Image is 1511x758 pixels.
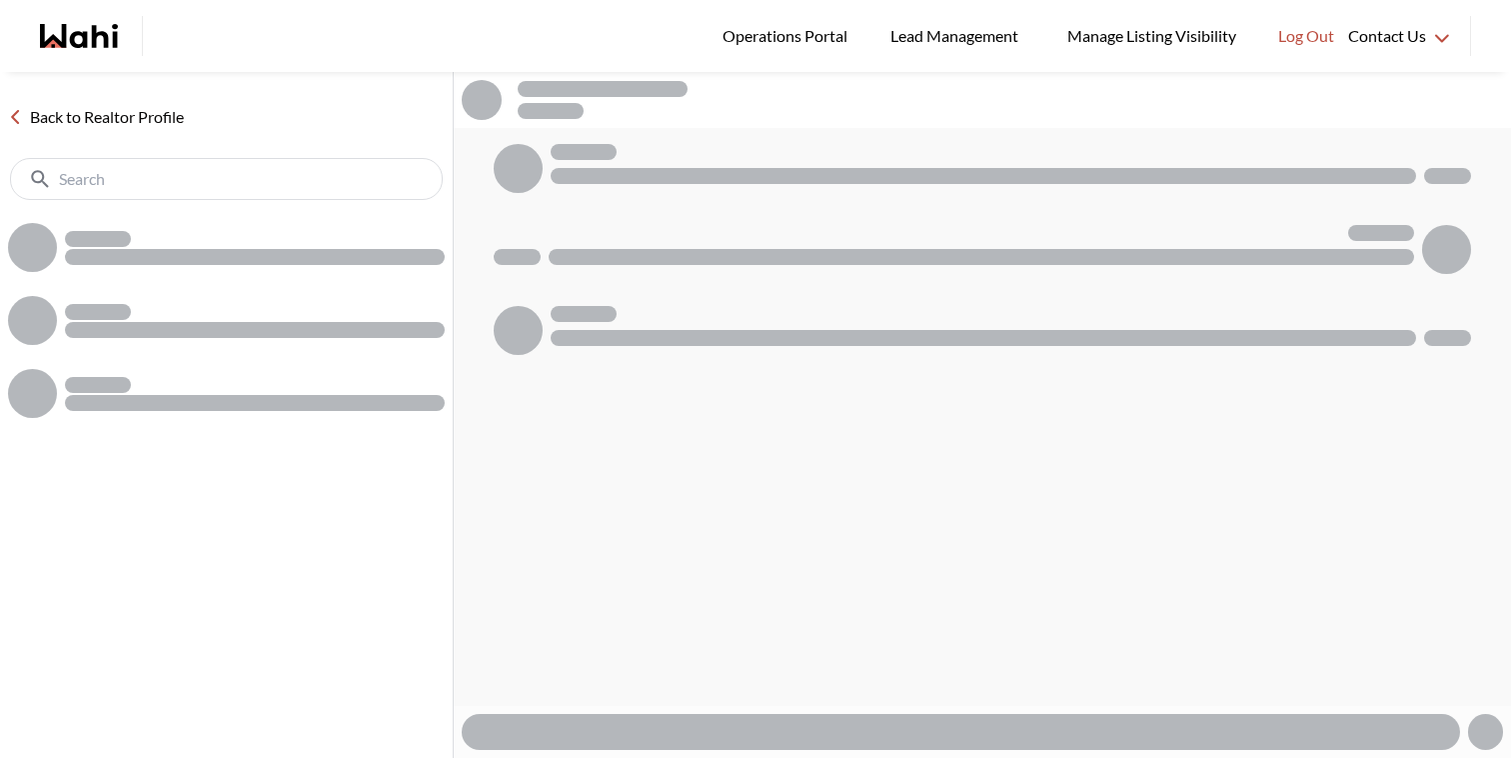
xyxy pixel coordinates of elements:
span: Operations Portal [723,23,854,49]
span: Lead Management [890,23,1025,49]
span: Manage Listing Visibility [1061,23,1242,49]
span: Log Out [1278,23,1334,49]
a: Wahi homepage [40,24,118,48]
input: Search [59,169,398,189]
